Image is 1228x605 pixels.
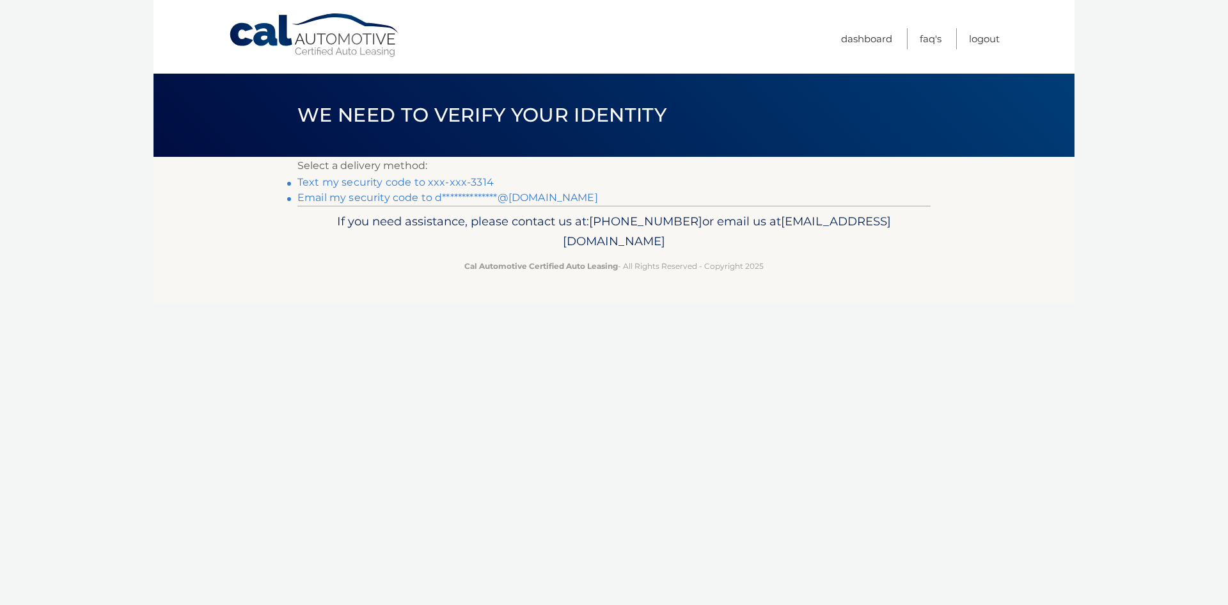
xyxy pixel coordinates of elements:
[306,211,922,252] p: If you need assistance, please contact us at: or email us at
[297,176,494,188] a: Text my security code to xxx-xxx-3314
[920,28,941,49] a: FAQ's
[297,157,931,175] p: Select a delivery method:
[306,259,922,273] p: - All Rights Reserved - Copyright 2025
[228,13,401,58] a: Cal Automotive
[969,28,1000,49] a: Logout
[841,28,892,49] a: Dashboard
[589,214,702,229] span: [PHONE_NUMBER]
[297,103,666,127] span: We need to verify your identity
[464,261,618,271] strong: Cal Automotive Certified Auto Leasing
